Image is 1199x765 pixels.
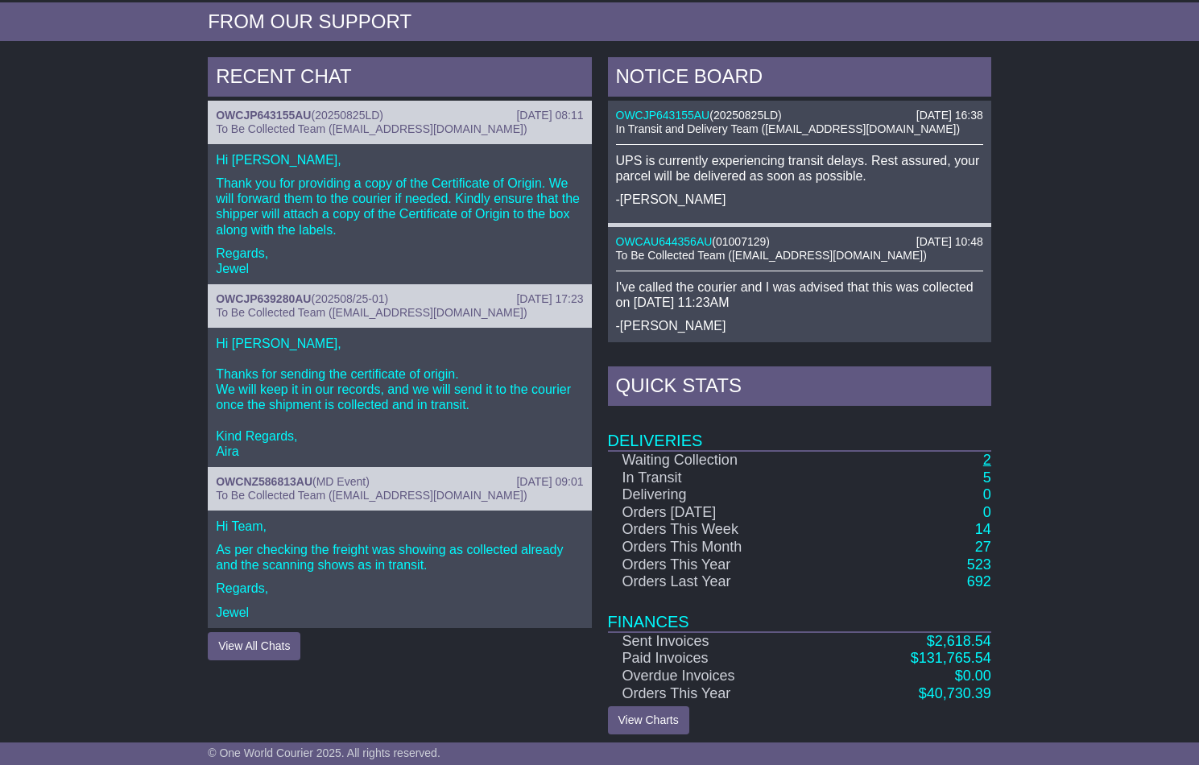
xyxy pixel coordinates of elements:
td: Finances [608,591,991,632]
a: $2,618.54 [927,633,991,649]
span: 0.00 [963,668,991,684]
span: 40,730.39 [927,685,991,701]
td: In Transit [608,469,833,487]
p: As per checking the freight was showing as collected already and the scanning shows as in transit. [216,542,583,573]
td: Orders Last Year [608,573,833,591]
span: 202508/25-01 [315,292,384,305]
a: 2 [983,452,991,468]
span: To Be Collected Team ([EMAIL_ADDRESS][DOMAIN_NAME]) [216,306,527,319]
div: ( ) [216,475,583,489]
p: -[PERSON_NAME] [616,318,983,333]
div: ( ) [216,109,583,122]
td: Sent Invoices [608,632,833,651]
td: Deliveries [608,410,991,451]
p: Regards, Jewel [216,246,583,276]
p: Hi [PERSON_NAME], [216,152,583,167]
a: 5 [983,469,991,486]
td: Orders This Week [608,521,833,539]
a: 0 [983,486,991,502]
div: RECENT CHAT [208,57,591,101]
td: Paid Invoices [608,650,833,668]
td: Orders [DATE] [608,504,833,522]
td: Orders This Year [608,685,833,703]
a: OWCNZ586813AU [216,475,312,488]
span: In Transit and Delivery Team ([EMAIL_ADDRESS][DOMAIN_NAME]) [616,122,961,135]
a: 14 [975,521,991,537]
span: MD Event [316,475,366,488]
td: Waiting Collection [608,451,833,469]
span: 2,618.54 [935,633,991,649]
a: OWCJP639280AU [216,292,311,305]
span: To Be Collected Team ([EMAIL_ADDRESS][DOMAIN_NAME]) [616,249,927,262]
a: 523 [967,556,991,573]
a: OWCAU644356AU [616,235,713,248]
p: I've called the courier and I was advised that this was collected on [DATE] 11:23AM [616,279,983,310]
a: OWCJP643155AU [616,109,710,122]
button: View All Chats [208,632,300,660]
p: Hi [PERSON_NAME], Thanks for sending the certificate of origin. We will keep it in our records, a... [216,336,583,460]
span: © One World Courier 2025. All rights reserved. [208,746,440,759]
p: Jewel [216,605,583,620]
a: View Charts [608,706,689,734]
div: [DATE] 16:38 [916,109,983,122]
td: Orders This Year [608,556,833,574]
div: [DATE] 10:48 [916,235,983,249]
span: 20250825LD [315,109,379,122]
a: $131,765.54 [911,650,991,666]
a: $0.00 [955,668,991,684]
td: Overdue Invoices [608,668,833,685]
p: -[PERSON_NAME] [616,192,983,207]
div: [DATE] 08:11 [516,109,583,122]
div: [DATE] 09:01 [516,475,583,489]
a: $40,730.39 [919,685,991,701]
p: Hi Team, [216,519,583,534]
div: NOTICE BOARD [608,57,991,101]
a: 0 [983,504,991,520]
div: [DATE] 17:23 [516,292,583,306]
td: Delivering [608,486,833,504]
span: 01007129 [716,235,766,248]
span: To Be Collected Team ([EMAIL_ADDRESS][DOMAIN_NAME]) [216,122,527,135]
td: Orders This Month [608,539,833,556]
div: ( ) [616,235,983,249]
p: Thank you for providing a copy of the Certificate of Origin. We will forward them to the courier ... [216,176,583,238]
div: ( ) [216,292,583,306]
span: 131,765.54 [919,650,991,666]
a: 692 [967,573,991,589]
p: UPS is currently experiencing transit delays. Rest assured, your parcel will be delivered as soon... [616,153,983,184]
div: ( ) [616,109,983,122]
span: 20250825LD [713,109,778,122]
div: FROM OUR SUPPORT [208,10,991,34]
a: 27 [975,539,991,555]
a: OWCJP643155AU [216,109,311,122]
span: To Be Collected Team ([EMAIL_ADDRESS][DOMAIN_NAME]) [216,489,527,502]
p: Regards, [216,581,583,596]
div: Quick Stats [608,366,991,410]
